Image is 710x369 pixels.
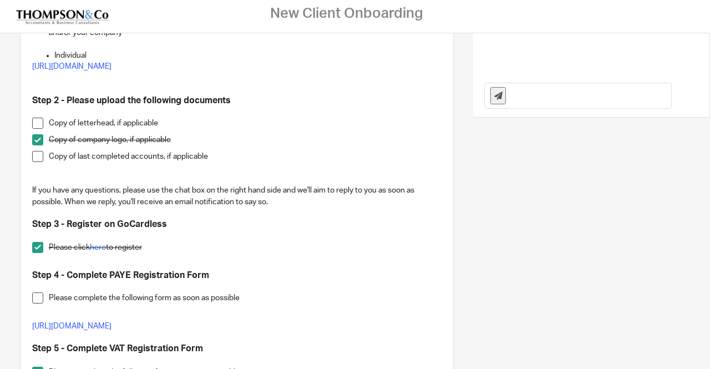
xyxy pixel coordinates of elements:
[32,271,209,280] strong: Step 4 - Complete PAYE Registration Form
[49,151,442,162] p: Copy of last completed accounts, if applicable
[90,244,106,251] a: here
[32,220,167,229] strong: Step 3 - Register on GoCardless
[49,292,442,304] p: Please complete the following form as soon as possible
[49,242,442,253] p: Please click to register
[32,185,442,208] p: If you have any questions, please use the chat box on the right hand side and we'll aim to reply ...
[54,50,442,61] p: Individual
[49,134,442,145] p: Copy of company logo, if applicable
[16,8,109,25] img: Thompson&Co_Transparent.png
[32,63,111,70] a: [URL][DOMAIN_NAME]
[32,96,231,105] strong: Step 2 - Please upload the following documents
[32,322,111,330] a: [URL][DOMAIN_NAME]
[32,344,203,353] strong: Step 5 - Complete VAT Registration Form
[270,5,423,22] h2: New Client Onboarding
[49,118,442,129] p: Copy of letterhead, if applicable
